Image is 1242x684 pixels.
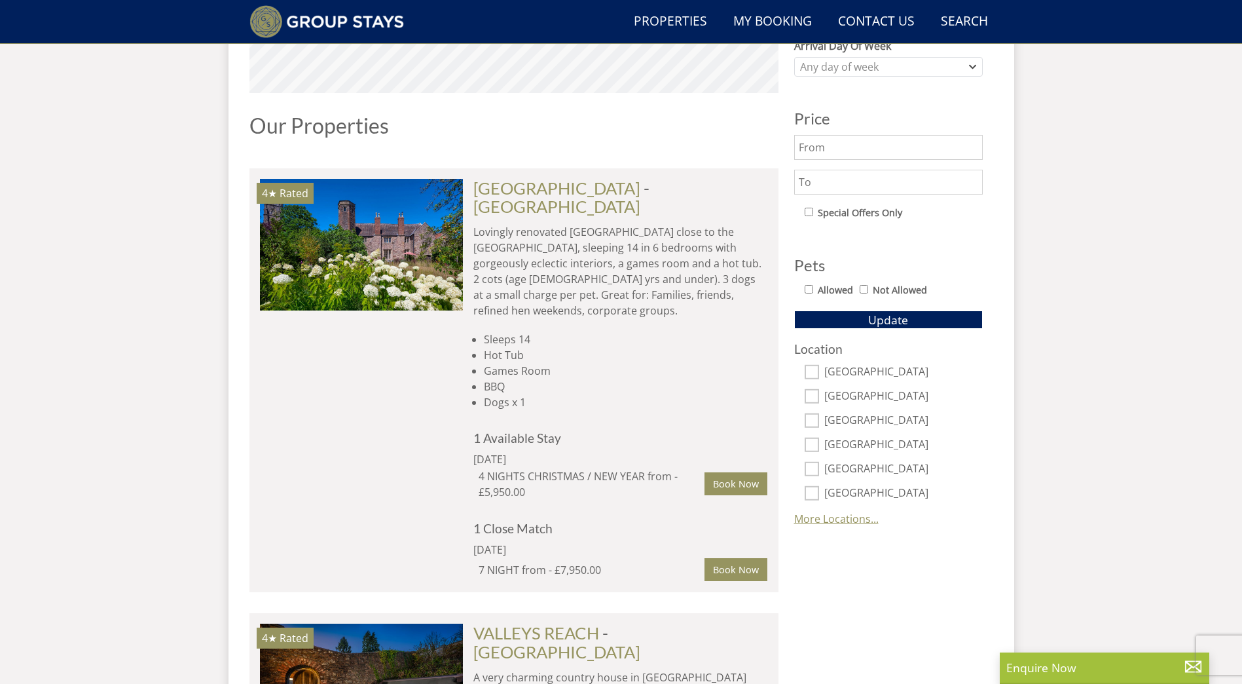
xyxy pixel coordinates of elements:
[704,558,767,580] a: Book Now
[473,522,768,535] h4: 1 Close Match
[704,472,767,495] a: Book Now
[833,7,920,37] a: Contact Us
[473,542,650,558] div: [DATE]
[473,178,640,198] a: [GEOGRAPHIC_DATA]
[479,562,705,578] div: 7 NIGHT from - £7,950.00
[824,463,983,477] label: [GEOGRAPHIC_DATA]
[484,394,768,410] li: Dogs x 1
[262,186,277,200] span: MINGLEBY MANOR has a 4 star rating under the Quality in Tourism Scheme
[868,312,908,328] span: Update
[473,623,599,643] a: VALLEYS REACH
[473,623,640,661] span: -
[479,468,705,500] div: 4 NIGHTS CHRISTMAS / NEW YEAR from - £5,950.00
[824,366,983,380] label: [GEOGRAPHIC_DATA]
[484,379,768,394] li: BBQ
[249,5,405,38] img: Group Stays
[794,257,983,274] h3: Pets
[484,363,768,379] li: Games Room
[280,631,308,645] span: Rated
[484,347,768,363] li: Hot Tub
[629,7,712,37] a: Properties
[794,38,983,54] label: Arrival Day Of Week
[249,114,778,137] h1: Our Properties
[260,179,463,310] a: 4★ Rated
[824,487,983,501] label: [GEOGRAPHIC_DATA]
[797,60,966,74] div: Any day of week
[794,57,983,77] div: Combobox
[824,438,983,453] label: [GEOGRAPHIC_DATA]
[794,311,983,329] button: Update
[260,179,463,310] img: mingleby-manor-holiday-home-somerset-sleeps-13.original.jpg
[473,224,768,318] p: Lovingly renovated [GEOGRAPHIC_DATA] close to the [GEOGRAPHIC_DATA], sleeping 14 in 6 bedrooms wi...
[873,283,927,297] label: Not Allowed
[473,197,640,216] a: [GEOGRAPHIC_DATA]
[794,135,983,160] input: From
[473,451,650,467] div: [DATE]
[794,170,983,195] input: To
[794,110,983,127] h3: Price
[818,283,853,297] label: Allowed
[818,206,902,220] label: Special Offers Only
[794,512,879,526] a: More Locations...
[280,186,308,200] span: Rated
[824,390,983,404] label: [GEOGRAPHIC_DATA]
[794,342,983,356] h3: Location
[473,178,649,216] span: -
[728,7,817,37] a: My Booking
[936,7,993,37] a: Search
[473,431,768,445] h4: 1 Available Stay
[1006,659,1203,676] p: Enquire Now
[824,414,983,428] label: [GEOGRAPHIC_DATA]
[484,332,768,347] li: Sleeps 14
[473,642,640,662] a: [GEOGRAPHIC_DATA]
[262,631,277,645] span: VALLEYS REACH has a 4 star rating under the Quality in Tourism Scheme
